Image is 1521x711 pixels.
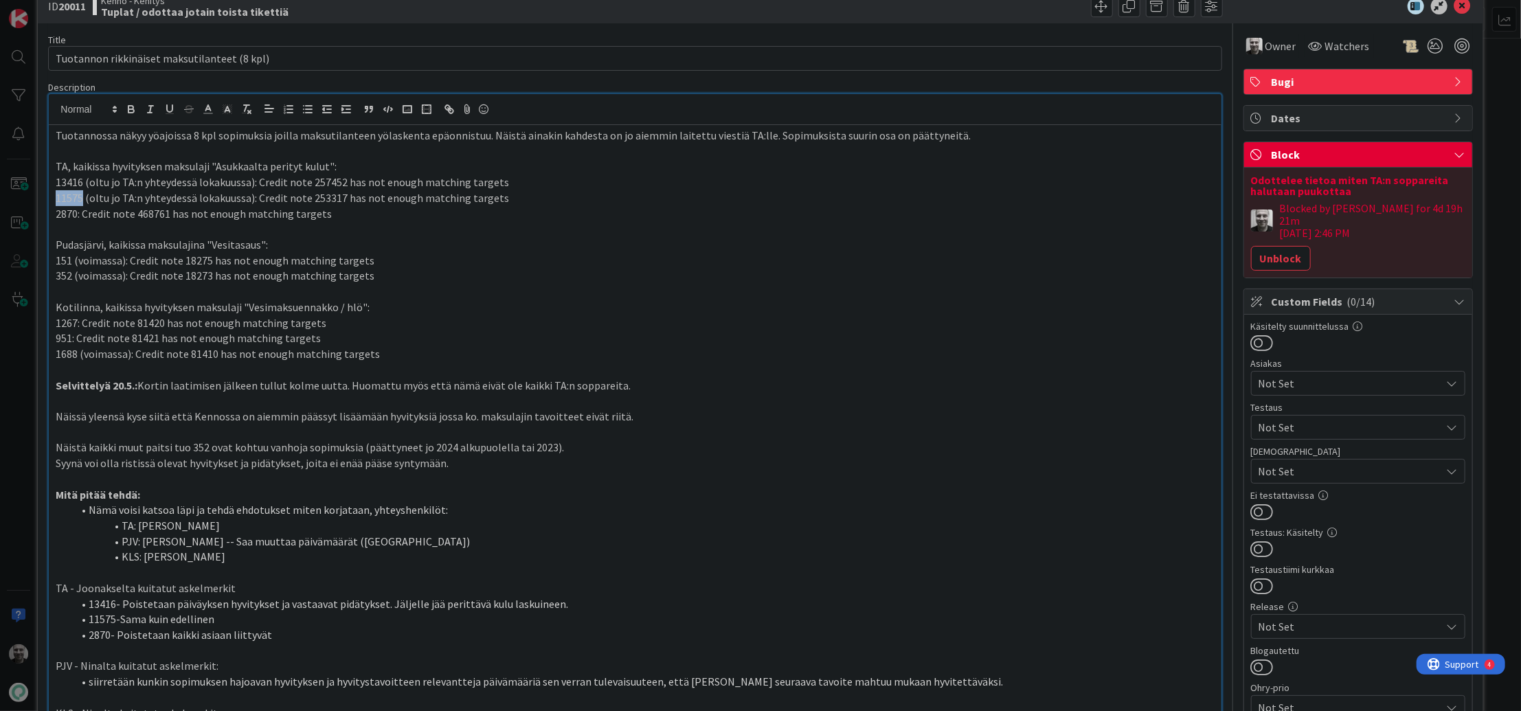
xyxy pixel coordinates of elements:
[56,379,137,392] strong: Selvittelyä 20.5.:
[72,596,1214,612] li: 13416- Poistetaan päiväyksen hyvitykset ja vastaavat pidätykset. Jäljelle jää perittävä kulu lask...
[56,330,1214,346] p: 951: Credit note 81421 has not enough matching targets
[56,159,1214,174] p: TA, kaikissa hyvityksen maksulaji "Asukkaalta perityt kulut":
[56,174,1214,190] p: 13416 (oltu jo TA:n yhteydessä lokakuussa): Credit note 257452 has not enough matching targets
[1251,490,1465,500] div: Ei testattavissa
[72,518,1214,534] li: TA: [PERSON_NAME]
[71,5,75,16] div: 4
[1251,646,1465,655] div: Blogautettu
[48,81,95,93] span: Description
[56,488,140,501] strong: Mitä pitää tehdä:
[101,6,289,17] b: Tuplat / odottaa jotain toista tikettiä
[1259,375,1441,392] span: Not Set
[1347,295,1375,308] span: ( 0/14 )
[56,237,1214,253] p: Pudasjärvi, kaikissa maksulajina "Vesitasaus":
[1251,403,1465,412] div: Testaus
[1251,246,1311,271] button: Unblock
[1251,565,1465,574] div: Testaustiimi kurkkaa
[56,346,1214,362] p: 1688 (voimassa): Credit note 81410 has not enough matching targets
[72,549,1214,565] li: KLS: [PERSON_NAME]
[56,580,1214,596] p: TA - Joonakselta kuitatut askelmerkit
[72,674,1214,690] li: siirretään kunkin sopimuksen hajoavan hyvityksen ja hyvitystavoitteen relevantteja päivämääriä se...
[1251,321,1465,331] div: Käsitelty suunnittelussa
[72,611,1214,627] li: 11575-Sama kuin edellinen
[1265,38,1296,54] span: Owner
[56,658,1214,674] p: PJV - Ninalta kuitatut askelmerkit:
[56,253,1214,269] p: 151 (voimassa): Credit note 18275 has not enough matching targets
[1251,359,1465,368] div: Asiakas
[48,46,1221,71] input: type card name here...
[1246,38,1263,54] img: JH
[72,502,1214,518] li: Nämä voisi katsoa läpi ja tehdä ehdotukset miten korjataan, yhteyshenkilöt:
[56,268,1214,284] p: 352 (voimassa): Credit note 18273 has not enough matching targets
[48,34,66,46] label: Title
[72,534,1214,550] li: PJV: [PERSON_NAME] -- Saa muuttaa päivämäärät ([GEOGRAPHIC_DATA])
[29,2,63,19] span: Support
[1251,447,1465,456] div: [DEMOGRAPHIC_DATA]
[1272,74,1447,90] span: Bugi
[1272,146,1447,163] span: Block
[56,455,1214,471] p: Syynä voi olla ristissä olevat hyvitykset ja pidätykset, joita ei enää pääse syntymään.
[1325,38,1370,54] span: Watchers
[56,128,1214,144] p: Tuotannossa näkyy yöajoissa 8 kpl sopimuksia joilla maksutilanteen yölaskenta epäonnistuu. Näistä...
[56,206,1214,222] p: 2870: Credit note 468761 has not enough matching targets
[1259,419,1441,436] span: Not Set
[56,190,1214,206] p: 11575 (oltu jo TA:n yhteydessä lokakuussa): Credit note 253317 has not enough matching targets
[1272,293,1447,310] span: Custom Fields
[56,409,1214,425] p: Näissä yleensä kyse siitä että Kennossa on aiemmin päässyt lisäämään hyvityksiä jossa ko. maksula...
[1251,602,1465,611] div: Release
[1259,618,1441,635] span: Not Set
[1259,463,1441,479] span: Not Set
[56,300,1214,315] p: Kotilinna, kaikissa hyvityksen maksulaji "Vesimaksuennakko / hlö":
[56,378,1214,394] p: Kortin laatimisen jälkeen tullut kolme uutta. Huomattu myös että nämä eivät ole kaikki TA:n soppa...
[56,440,1214,455] p: Näistä kaikki muut paitsi tuo 352 ovat kohtuu vanhoja sopimuksia (päättyneet jo 2024 alkupuolella...
[1251,174,1465,196] div: Odottelee tietoa miten TA:n soppareita halutaan puukottaa
[1251,683,1465,692] div: Ohry-prio
[72,627,1214,643] li: 2870- Poistetaan kaikki asiaan liittyvät
[56,315,1214,331] p: 1267: Credit note 81420 has not enough matching targets
[1272,110,1447,126] span: Dates
[1251,528,1465,537] div: Testaus: Käsitelty
[1280,202,1465,239] div: Blocked by [PERSON_NAME] for 4d 19h 21m [DATE] 2:46 PM
[1251,210,1273,232] img: JH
